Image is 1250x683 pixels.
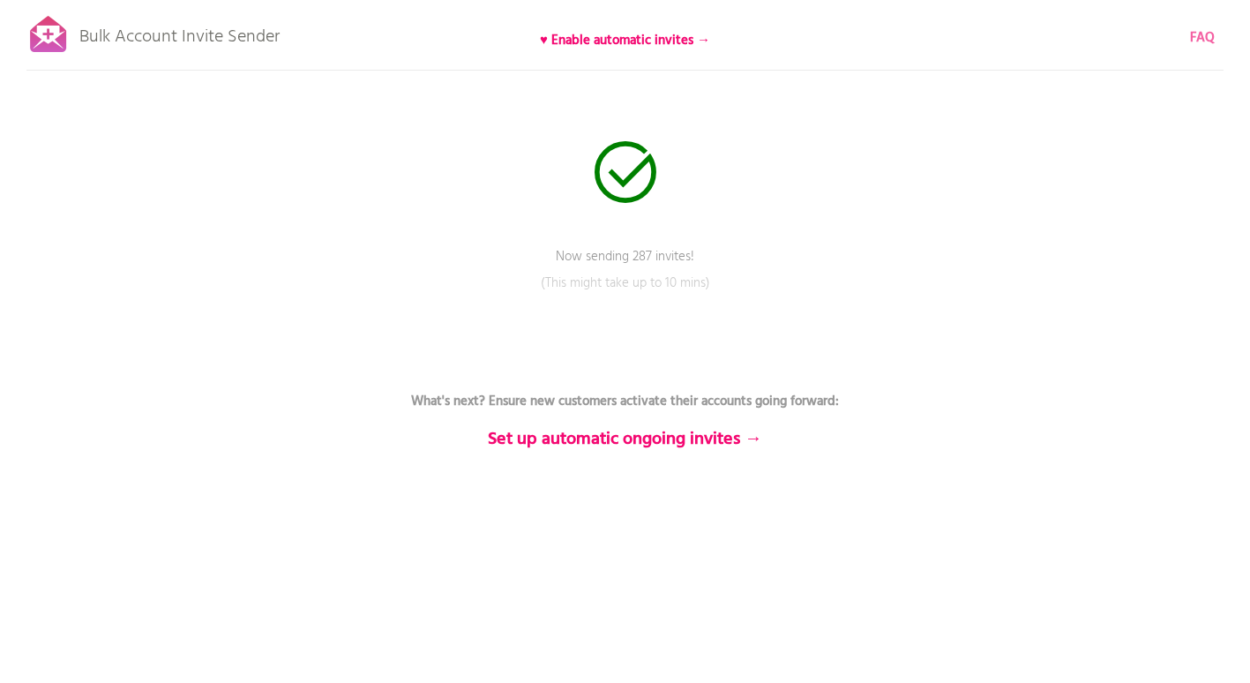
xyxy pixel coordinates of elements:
[411,391,839,412] b: What's next? Ensure new customers activate their accounts going forward:
[1190,28,1215,48] a: FAQ
[540,30,710,51] b: ♥ Enable automatic invites →
[361,274,890,318] p: (This might take up to 10 mins)
[361,247,890,291] p: Now sending 287 invites!
[1190,27,1215,49] b: FAQ
[79,11,280,55] p: Bulk Account Invite Sender
[488,425,762,454] b: Set up automatic ongoing invites →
